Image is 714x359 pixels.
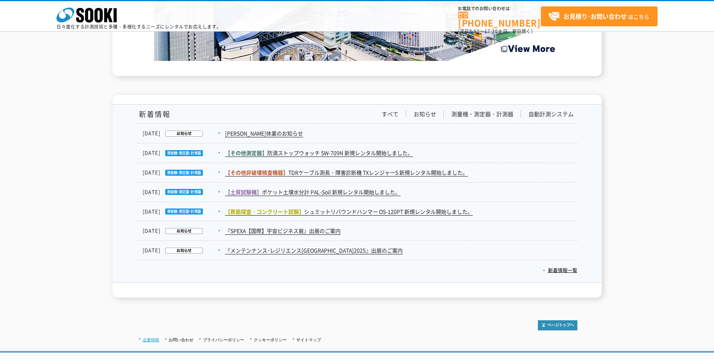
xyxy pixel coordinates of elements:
span: 【その他測定器】 [225,149,267,157]
dt: [DATE] [143,227,224,235]
span: 8:50 [469,28,480,35]
span: 【鉄筋探査・コンクリート試験】 [225,208,304,215]
img: お知らせ [160,228,203,234]
a: クッキーポリシー [254,338,287,342]
a: 新着情報一覧 [543,266,577,274]
a: お知らせ [414,110,436,118]
a: 企業情報 [143,338,159,342]
span: はこちら [548,11,649,22]
dt: [DATE] [143,129,224,137]
span: 【その他非破壊検査機器】 [225,169,288,176]
a: 自動計測システム [528,110,574,118]
strong: お見積り･お問い合わせ [563,12,627,21]
img: 測量機・測定器・計測器 [160,170,203,176]
a: [PERSON_NAME]休業のお知らせ [225,129,303,137]
img: お知らせ [160,248,203,254]
a: 『SPEXA【国際】宇宙ビジネス展』出展のご案内 [225,227,341,235]
dt: [DATE] [143,149,224,157]
img: トップページへ [538,320,577,330]
img: 測量機・測定器・計測器 [160,208,203,214]
a: 【その他非破壊検査機器】TDRケーブル測長・障害診断機 TXレンジャーS 新規レンタル開始しました。 [225,169,468,176]
img: 測量機・測定器・計測器 [160,150,203,156]
a: [PHONE_NUMBER] [458,12,541,27]
a: すべて [382,110,399,118]
dt: [DATE] [143,246,224,254]
span: 17:30 [484,28,498,35]
span: (平日 ～ 土日、祝日除く) [458,28,533,35]
dt: [DATE] [143,169,224,176]
a: Create the Future [154,53,560,60]
a: 測量機・測定器・計測器 [451,110,513,118]
a: お問い合わせ [169,338,193,342]
p: 日々進化する計測技術と多種・多様化するニーズにレンタルでお応えします。 [56,24,221,29]
dt: [DATE] [143,208,224,216]
img: お知らせ [160,131,203,137]
a: 『メンテンナンス･レジリエンス[GEOGRAPHIC_DATA]2025』出展のご案内 [225,246,403,254]
a: 【土質試験機】ポケット土壌水分計 PAL-Soil 新規レンタル開始しました。 [225,188,400,196]
dt: [DATE] [143,188,224,196]
a: 【その他測定器】防滴ストップウォッチ SW-709N 新規レンタル開始しました。 [225,149,413,157]
span: 【土質試験機】 [225,188,262,196]
a: お見積り･お問い合わせはこちら [541,6,658,26]
h1: 新着情報 [137,110,171,118]
a: プライバシーポリシー [203,338,244,342]
a: 【鉄筋探査・コンクリート試験】シュミットリバウンドハンマー OS-120PT 新規レンタル開始しました。 [225,208,473,216]
a: サイトマップ [296,338,321,342]
span: お電話でのお問い合わせは [458,6,541,11]
img: 測量機・測定器・計測器 [160,189,203,195]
